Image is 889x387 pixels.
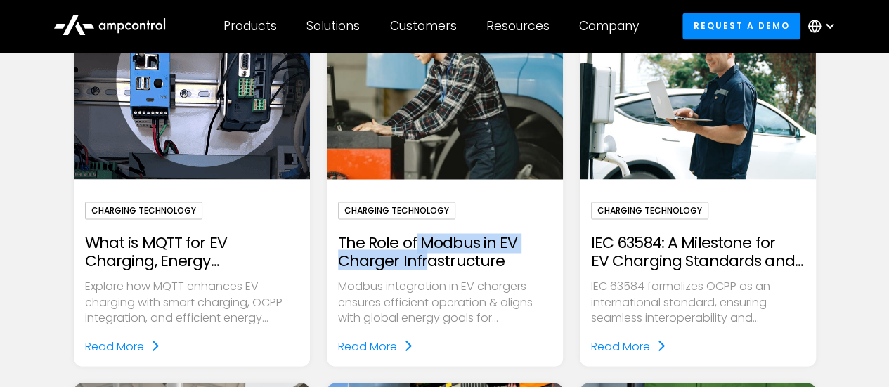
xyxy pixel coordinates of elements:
div: Products [223,18,277,34]
div: Company [579,18,639,34]
p: Explore how MQTT enhances EV charging with smart charging, OCPP integration, and efficient energy... [85,278,299,325]
a: Read More [85,337,161,355]
div: Resources [486,18,550,34]
a: Read More [591,337,667,355]
div: Solutions [306,18,360,34]
p: IEC 63584 formalizes OCPP as an international standard, ensuring seamless interoperability and ac... [591,278,805,325]
div: Charging Technology [85,202,202,218]
div: Customers [390,18,457,34]
h2: What is MQTT for EV Charging, Energy Management, and Smart Charging? [85,233,299,270]
div: Read More [338,337,397,355]
div: Charging Technology [591,202,708,218]
div: Read More [85,337,144,355]
a: Request a demo [682,13,800,39]
h2: The Role of Modbus in EV Charger Infrastructure [338,233,552,270]
div: Charging Technology [338,202,455,218]
p: Modbus integration in EV chargers ensures efficient operation & aligns with global energy goals f... [338,278,552,325]
a: Read More [338,337,414,355]
div: Read More [591,337,650,355]
h2: IEC 63584: A Milestone for EV Charging Standards and OCPP Adoption [591,233,805,270]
